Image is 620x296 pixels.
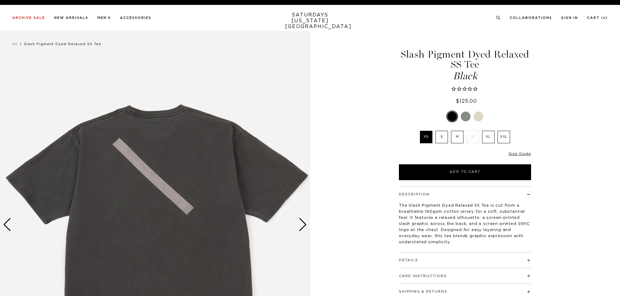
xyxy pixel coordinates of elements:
[482,131,495,143] label: XL
[561,16,578,20] a: Sign In
[399,193,430,196] button: Description
[398,71,532,81] span: Black
[285,12,335,30] a: SATURDAYS[US_STATE][GEOGRAPHIC_DATA]
[456,99,477,104] span: $125.00
[398,86,532,93] span: Rated 0.0 out of 5 stars 0 reviews
[587,16,608,20] a: Cart (0)
[299,218,307,231] div: Next slide
[451,131,463,143] label: M
[498,131,510,143] label: XXL
[420,131,432,143] label: XS
[510,16,552,20] a: Collaborations
[399,203,531,245] p: The Slash Pigment Dyed Relaxed SS Tee is cut from a breathable 190gsm cotton jersey for a soft, s...
[399,164,531,180] button: Add to Cart
[399,274,447,278] button: Care Instructions
[435,131,448,143] label: S
[399,259,418,262] button: Details
[509,152,531,155] a: Size Guide
[12,42,18,46] a: All
[398,49,532,81] h1: Slash Pigment Dyed Relaxed SS Tee
[12,16,45,20] a: Archive Sale
[3,218,11,231] div: Previous slide
[24,42,101,46] span: Slash Pigment Dyed Relaxed SS Tee
[399,290,447,293] button: Shipping & Returns
[120,16,151,20] a: Accessories
[54,16,88,20] a: New Arrivals
[97,16,111,20] a: Men's
[603,17,606,20] small: 0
